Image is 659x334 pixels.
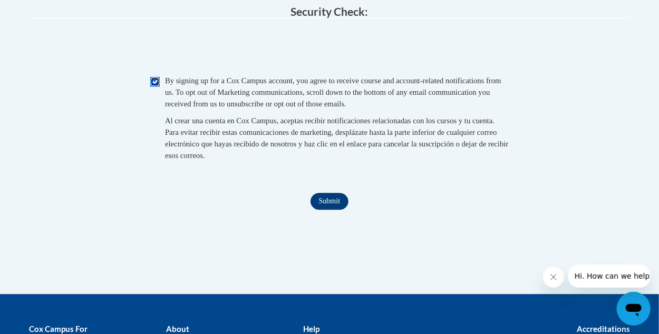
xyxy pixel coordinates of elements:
b: Accreditations [577,324,630,333]
input: Submit [311,193,348,210]
b: Cox Campus For [29,324,88,333]
iframe: Message from company [568,264,651,288]
iframe: Close message [543,267,564,288]
iframe: reCAPTCHA [249,28,410,70]
span: Hi. How can we help? [6,7,85,16]
span: By signing up for a Cox Campus account, you agree to receive course and account-related notificat... [165,76,501,108]
span: Al crear una cuenta en Cox Campus, aceptas recibir notificaciones relacionadas con los cursos y t... [165,116,508,160]
span: Security Check: [291,5,369,18]
iframe: Button to launch messaging window [617,292,651,326]
b: About [166,324,189,333]
b: Help [303,324,319,333]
